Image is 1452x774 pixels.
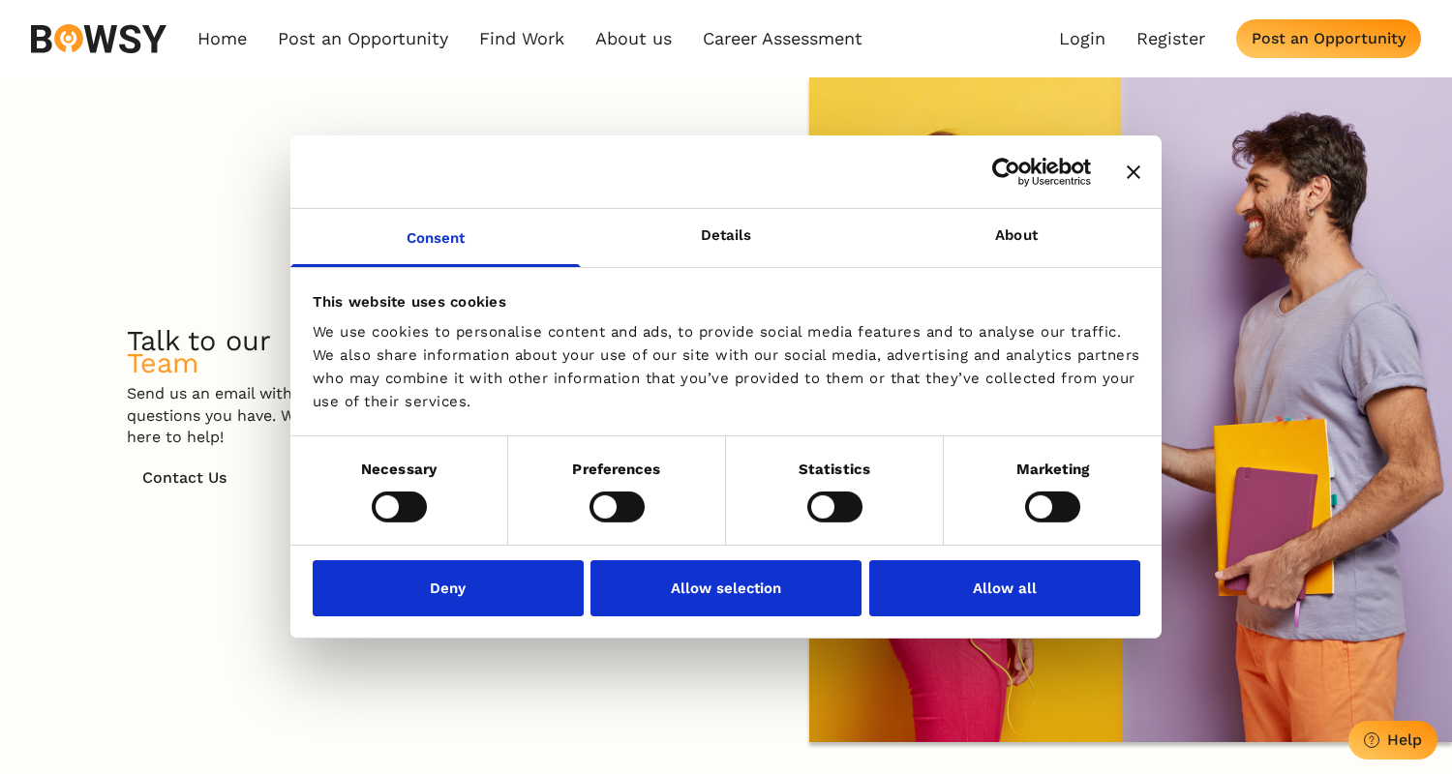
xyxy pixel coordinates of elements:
[1136,28,1205,49] a: Register
[142,468,227,487] div: Contact Us
[1016,461,1090,478] strong: Marketing
[871,209,1162,267] a: About
[572,461,660,478] strong: Preferences
[127,459,242,497] button: Contact Us
[313,320,1140,413] div: We use cookies to personalise content and ads, to provide social media features and to analyse ou...
[805,77,1452,750] img: Happy Groupmates
[313,560,584,616] button: Deny
[361,461,437,478] strong: Necessary
[703,28,862,49] a: Career Assessment
[313,289,1140,313] div: This website uses cookies
[590,560,862,616] button: Allow selection
[197,28,247,49] a: Home
[1127,164,1140,178] button: Close banner
[1236,19,1421,58] button: Post an Opportunity
[922,157,1091,186] a: Usercentrics Cookiebot - opens in a new window
[1348,721,1437,759] button: Help
[127,346,198,379] span: Team
[127,330,271,373] h1: Talk to our
[1252,29,1406,47] div: Post an Opportunity
[1059,28,1105,49] a: Login
[1387,730,1422,749] div: Help
[799,461,870,478] strong: Statistics
[869,560,1140,616] button: Allow all
[290,209,581,267] a: Consent
[31,24,166,53] img: svg%3e
[127,383,340,448] p: Send us an email with any questions you have. We are here to help!
[581,209,871,267] a: Details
